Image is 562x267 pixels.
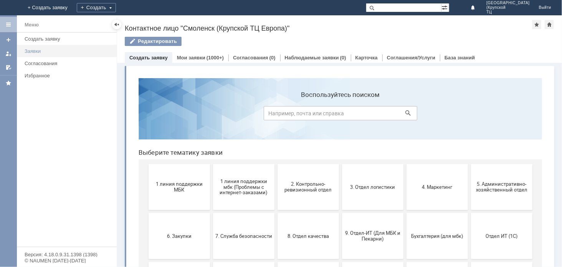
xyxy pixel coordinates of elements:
[147,109,204,121] span: 2. Контрольно-ревизионный отдел
[18,259,75,265] span: не актуален
[210,141,271,187] button: 9. Отдел-ИТ (Для МБК и Пекарни)
[145,190,207,236] button: Финансовый отдел
[16,190,78,236] button: Отдел-ИТ (Битрикс24 и CRM)
[2,48,15,60] a: Мои заявки
[25,36,112,42] div: Создать заявку
[274,141,336,187] button: Бухгалтерия (для мбк)
[177,55,205,61] a: Мои заявки
[486,10,530,15] span: ТЦ
[486,1,530,5] span: [GEOGRAPHIC_DATA]
[212,210,269,216] span: Франчайзинг
[532,20,541,29] div: Добавить в избранное
[339,141,400,187] button: Отдел ИТ (1С)
[545,20,554,29] div: Сделать домашней страницей
[6,77,410,84] header: Выберите тематику заявки
[276,161,333,167] span: Бухгалтерия (для мбк)
[445,55,475,61] a: База знаний
[81,92,142,138] button: 1 линия поддержки мбк (Проблемы с интернет-заказами)
[341,161,398,167] span: Отдел ИТ (1С)
[25,73,104,79] div: Избранное
[131,34,285,48] input: Например, почта или справка
[207,55,224,61] div: (1000+)
[83,106,140,123] span: 1 линия поддержки мбк (Проблемы с интернет-заказами)
[339,92,400,138] button: 5. Административно-хозяйственный отдел
[274,92,336,138] button: 4. Маркетинг
[355,55,378,61] a: Карточка
[125,25,532,32] div: Контактное лицо "Смоленск (Крупской ТЦ Европа)"
[18,161,75,167] span: 6. Закупки
[269,55,276,61] div: (0)
[340,55,346,61] div: (0)
[18,207,75,219] span: Отдел-ИТ (Битрикс24 и CRM)
[21,57,115,69] a: Согласования
[387,55,435,61] a: Соглашения/Услуги
[21,45,115,57] a: Заявки
[25,20,39,29] div: Меню
[131,19,285,26] label: Воспользуйтесь поиском
[18,109,75,121] span: 1 линия поддержки МБК
[212,112,269,118] span: 3. Отдел логистики
[2,61,15,74] a: Мои согласования
[147,210,204,216] span: Финансовый отдел
[145,141,207,187] button: 8. Отдел качества
[129,55,168,61] a: Создать заявку
[212,158,269,170] span: 9. Отдел-ИТ (Для МБК и Пекарни)
[145,92,207,138] button: 2. Контрольно-ревизионный отдел
[274,190,336,236] button: Это соглашение не активно!
[210,92,271,138] button: 3. Отдел логистики
[83,161,140,167] span: 7. Служба безопасности
[81,141,142,187] button: 7. Служба безопасности
[83,210,140,216] span: Отдел-ИТ (Офис)
[285,55,339,61] a: Наблюдаемые заявки
[341,204,398,221] span: [PERSON_NAME]. Услуги ИТ для МБК (оформляет L1)
[339,190,400,236] button: [PERSON_NAME]. Услуги ИТ для МБК (оформляет L1)
[210,190,271,236] button: Франчайзинг
[16,92,78,138] button: 1 линия поддержки МБК
[276,207,333,219] span: Это соглашение не активно!
[2,34,15,46] a: Создать заявку
[25,61,112,66] div: Согласования
[233,55,268,61] a: Согласования
[25,252,109,257] div: Версия: 4.18.0.9.31.1398 (1398)
[81,190,142,236] button: Отдел-ИТ (Офис)
[16,141,78,187] button: 6. Закупки
[21,33,115,45] a: Создать заявку
[147,161,204,167] span: 8. Отдел качества
[276,112,333,118] span: 4. Маркетинг
[486,5,530,10] span: (Крупской
[25,48,112,54] div: Заявки
[341,109,398,121] span: 5. Административно-хозяйственный отдел
[441,3,449,11] span: Расширенный поиск
[112,20,121,29] div: Скрыть меню
[25,258,109,263] div: © NAUMEN [DATE]-[DATE]
[77,3,116,12] div: Создать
